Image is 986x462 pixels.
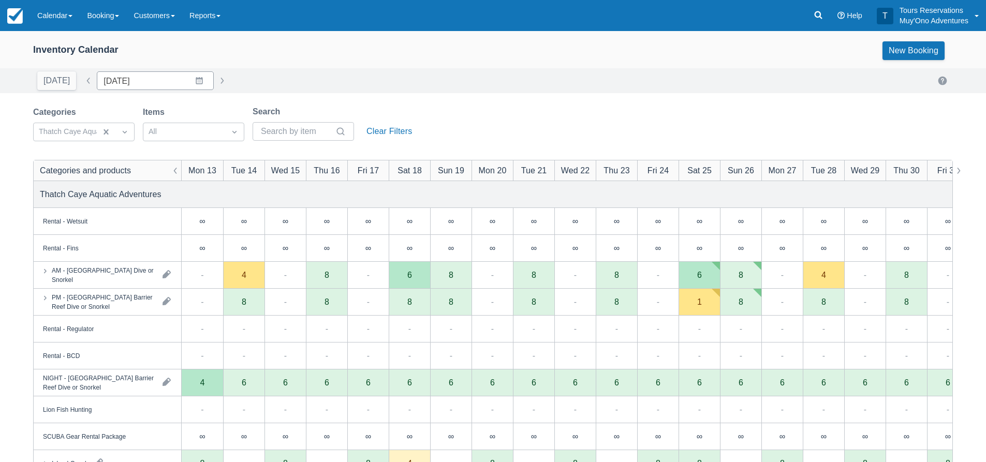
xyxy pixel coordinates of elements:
[479,164,507,176] div: Mon 20
[947,403,949,415] div: -
[655,244,661,252] div: ∞
[253,106,284,118] label: Search
[864,295,866,308] div: -
[407,244,413,252] div: ∞
[698,403,701,415] div: -
[739,378,743,386] div: 6
[40,188,161,200] div: Thatch Caye Aquatic Adventures
[864,349,866,362] div: -
[844,208,886,235] div: ∞
[637,235,679,262] div: ∞
[229,127,240,137] span: Dropdown icon
[803,235,844,262] div: ∞
[821,217,827,225] div: ∞
[573,378,578,386] div: 6
[362,122,416,141] button: Clear Filters
[201,269,203,281] div: -
[697,217,702,225] div: ∞
[822,403,825,415] div: -
[740,349,742,362] div: -
[407,432,413,440] div: ∞
[199,244,205,252] div: ∞
[657,322,659,335] div: -
[851,164,879,176] div: Wed 29
[358,164,379,176] div: Fri 17
[574,269,577,281] div: -
[574,349,577,362] div: -
[52,265,154,284] div: AM - [GEOGRAPHIC_DATA] Dive or Snorkel
[407,271,412,279] div: 6
[738,217,744,225] div: ∞
[862,217,868,225] div: ∞
[698,322,701,335] div: -
[781,403,784,415] div: -
[450,403,452,415] div: -
[223,208,264,235] div: ∞
[533,403,535,415] div: -
[283,378,288,386] div: 6
[264,423,306,450] div: ∞
[408,349,411,362] div: -
[33,106,80,118] label: Categories
[472,208,513,235] div: ∞
[199,217,205,225] div: ∞
[927,208,968,235] div: ∞
[389,208,430,235] div: ∞
[679,208,720,235] div: ∞
[242,378,246,386] div: 6
[637,423,679,450] div: ∞
[264,208,306,235] div: ∞
[656,378,660,386] div: 6
[864,322,866,335] div: -
[697,432,702,440] div: ∞
[844,235,886,262] div: ∞
[945,217,951,225] div: ∞
[781,269,784,281] div: -
[697,244,702,252] div: ∞
[264,235,306,262] div: ∞
[574,322,577,335] div: -
[803,369,844,396] div: 6
[572,244,578,252] div: ∞
[407,217,413,225] div: ∞
[905,322,908,335] div: -
[491,322,494,335] div: -
[904,297,909,306] div: 8
[243,403,245,415] div: -
[697,378,702,386] div: 6
[347,208,389,235] div: ∞
[491,295,494,308] div: -
[615,349,618,362] div: -
[761,369,803,396] div: 6
[241,244,247,252] div: ∞
[781,295,784,308] div: -
[657,269,659,281] div: -
[927,235,968,262] div: ∞
[822,349,825,362] div: -
[905,349,908,362] div: -
[223,369,264,396] div: 6
[367,403,370,415] div: -
[761,423,803,450] div: ∞
[490,244,495,252] div: ∞
[182,369,223,396] div: 4
[893,164,919,176] div: Thu 30
[637,208,679,235] div: ∞
[761,235,803,262] div: ∞
[882,41,945,60] a: New Booking
[637,369,679,396] div: 6
[367,269,370,281] div: -
[241,432,247,440] div: ∞
[521,164,547,176] div: Tue 21
[389,423,430,450] div: ∞
[803,423,844,450] div: ∞
[223,423,264,450] div: ∞
[450,322,452,335] div: -
[679,369,720,396] div: 6
[347,423,389,450] div: ∞
[532,271,536,279] div: 8
[572,217,578,225] div: ∞
[448,432,454,440] div: ∞
[596,423,637,450] div: ∞
[937,164,959,176] div: Fri 31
